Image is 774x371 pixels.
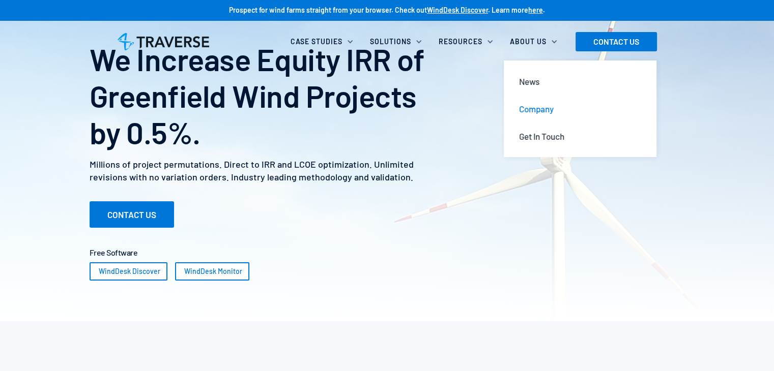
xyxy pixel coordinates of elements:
[511,68,649,95] a: News
[519,76,539,87] div: News
[504,53,656,175] nav: About Us
[90,262,167,281] a: WindDesk Discover
[229,6,427,14] strong: Prospect for wind farms straight from your browser. Check out
[511,95,649,122] a: Company
[576,32,657,51] a: CONTACT US
[291,37,342,47] div: Case Studies
[370,37,411,47] div: Solutions
[284,30,364,53] div: Case Studies
[90,41,447,150] h1: We Increase Equity IRR of Greenfield Wind Projects by 0.5%.
[488,6,528,14] strong: . Learn more
[90,248,685,257] h2: Free Software
[510,37,547,47] div: About Us
[90,158,447,183] p: Millions of project permutations. Direct to IRR and LCOE optimization. Unlimited revisions with n...
[427,6,488,14] a: WindDesk Discover
[504,30,568,53] div: About Us
[519,103,554,114] div: Company
[511,122,649,150] a: Get In Touch
[519,131,564,142] div: Get In Touch
[543,6,545,14] strong: .
[364,30,433,53] div: Solutions
[90,201,174,228] a: CONTACT US
[528,6,543,14] a: here
[439,37,482,47] div: Resources
[433,30,504,53] div: Resources
[175,262,249,281] a: WindDesk Monitor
